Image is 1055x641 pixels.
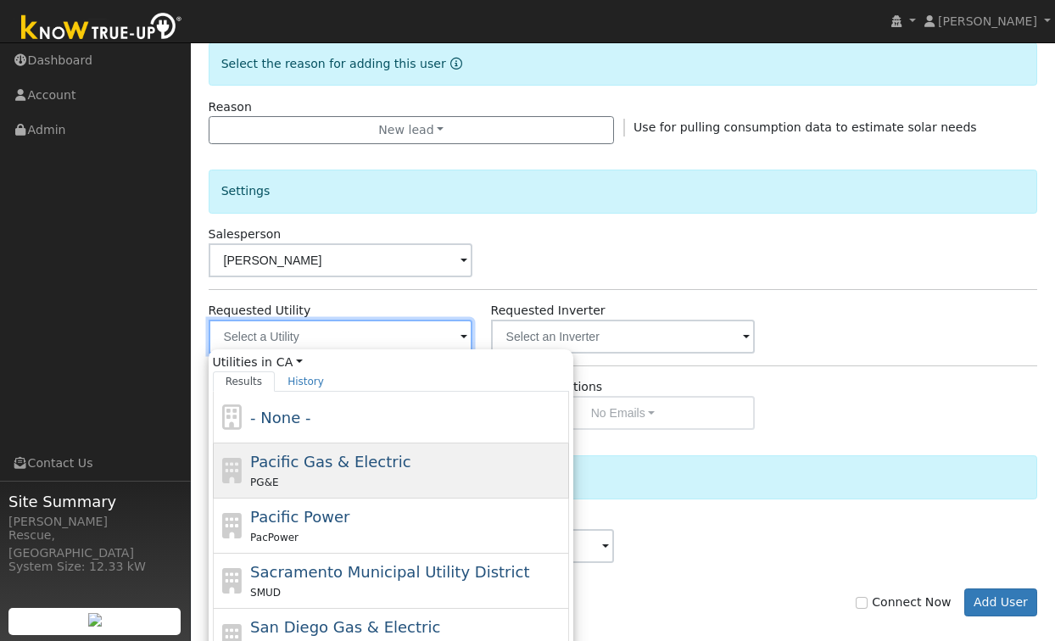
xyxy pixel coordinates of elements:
[250,618,440,636] span: San Diego Gas & Electric
[250,532,299,543] span: PacPower
[8,527,181,562] div: Rescue, [GEOGRAPHIC_DATA]
[209,226,282,243] label: Salesperson
[250,563,529,581] span: Sacramento Municipal Utility District
[938,14,1037,28] span: [PERSON_NAME]
[213,371,276,392] a: Results
[491,320,756,354] input: Select an Inverter
[250,477,278,488] span: PG&E
[250,587,281,599] span: SMUD
[276,354,303,371] a: CA
[250,508,349,526] span: Pacific Power
[856,594,951,611] label: Connect Now
[209,116,614,145] button: New lead
[964,588,1038,617] button: Add User
[8,490,181,513] span: Site Summary
[275,371,337,392] a: History
[88,613,102,627] img: retrieve
[209,170,1038,213] div: Settings
[209,302,311,320] label: Requested Utility
[209,243,473,277] input: Select a User
[250,453,410,471] span: Pacific Gas & Electric
[250,409,310,426] span: - None -
[446,57,462,70] a: Reason for new user
[209,320,473,354] input: Select a Utility
[8,558,181,576] div: System Size: 12.33 kW
[209,42,1038,86] div: Select the reason for adding this user
[634,120,977,134] span: Use for pulling consumption data to estimate solar needs
[491,302,606,320] label: Requested Inverter
[8,513,181,531] div: [PERSON_NAME]
[856,597,868,609] input: Connect Now
[13,9,191,47] img: Know True-Up
[213,354,569,371] span: Utilities in
[209,455,1038,499] div: Actions
[209,98,252,116] label: Reason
